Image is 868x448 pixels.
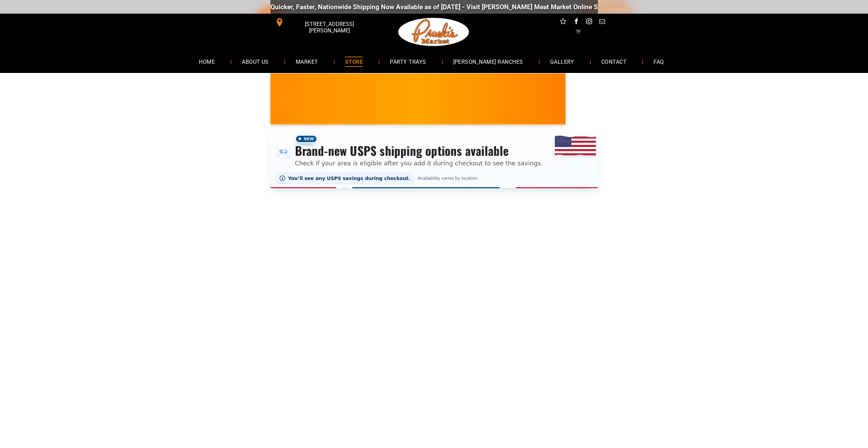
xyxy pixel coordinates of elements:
a: ABOUT US [232,53,279,71]
a: [STREET_ADDRESS][PERSON_NAME] [270,17,375,28]
a: instagram [585,17,593,28]
h3: Brand-new USPS shipping options available [295,143,543,158]
span: [PERSON_NAME] MARKET [557,104,691,115]
span: Availability varies by location. [416,176,480,181]
a: GALLERY [540,53,585,71]
a: facebook [572,17,580,28]
span: New [295,135,318,143]
a: HOME [189,53,225,71]
a: [PERSON_NAME] RANCHES [443,53,533,71]
img: Pruski-s+Market+HQ+Logo2-1920w.png [397,14,471,50]
a: CONTACT [591,53,637,71]
span: [STREET_ADDRESS][PERSON_NAME] [285,17,373,37]
div: Shipping options announcement [270,130,598,188]
span: You’ll see any USPS savings during checkout. [288,176,411,181]
a: STORE [335,53,373,71]
p: Check if your area is eligible after you add it during checkout to see the savings. [295,159,543,168]
a: PARTY TRAYS [380,53,436,71]
a: FAQ [643,53,674,71]
a: MARKET [285,53,328,71]
a: Social network [559,17,568,28]
a: email [598,17,606,28]
div: Quicker, Faster, Nationwide Shipping Now Available as of [DATE] - Visit [PERSON_NAME] Meat Market... [264,3,677,11]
